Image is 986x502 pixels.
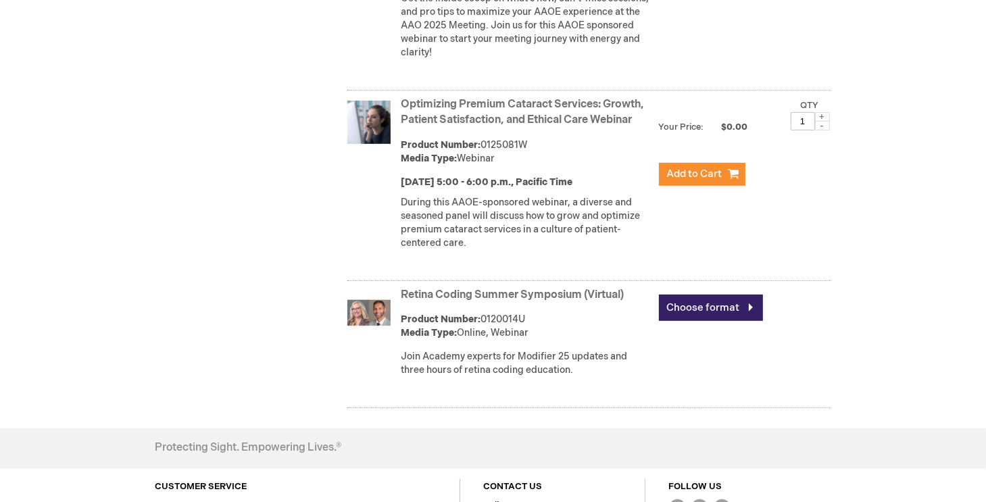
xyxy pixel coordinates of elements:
[401,139,481,151] strong: Product Number:
[155,481,247,492] a: CUSTOMER SERVICE
[347,291,391,334] img: Retina Coding Summer Symposium (Virtual)
[401,176,573,188] strong: [DATE] 5:00 - 6:00 p.m., Pacific Time
[706,122,748,132] span: $0.00
[484,481,543,492] a: CONTACT US
[401,196,652,250] p: During this AAOE-sponsored webinar, a diverse and seasoned panel will discuss how to grow and opt...
[401,350,652,377] div: Join Academy experts for Modifier 25 updates and three hours of retina coding education.
[791,112,815,130] input: Qty
[155,442,342,454] h4: Protecting Sight. Empowering Lives.®
[659,163,745,186] button: Add to Cart
[401,313,481,325] strong: Product Number:
[401,98,645,126] a: Optimizing Premium Cataract Services: Growth, Patient Satisfaction, and Ethical Care Webinar
[347,101,391,144] img: Optimizing Premium Cataract Services: Growth, Patient Satisfaction, and Ethical Care Webinar
[401,313,652,340] div: 0120014U Online, Webinar
[669,481,722,492] a: FOLLOW US
[659,295,763,321] a: Choose format
[401,139,652,166] div: 0125081W Webinar
[401,288,624,301] a: Retina Coding Summer Symposium (Virtual)
[659,122,704,132] strong: Your Price:
[667,168,722,180] span: Add to Cart
[801,100,819,111] label: Qty
[401,153,458,164] strong: Media Type:
[401,327,458,338] strong: Media Type:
